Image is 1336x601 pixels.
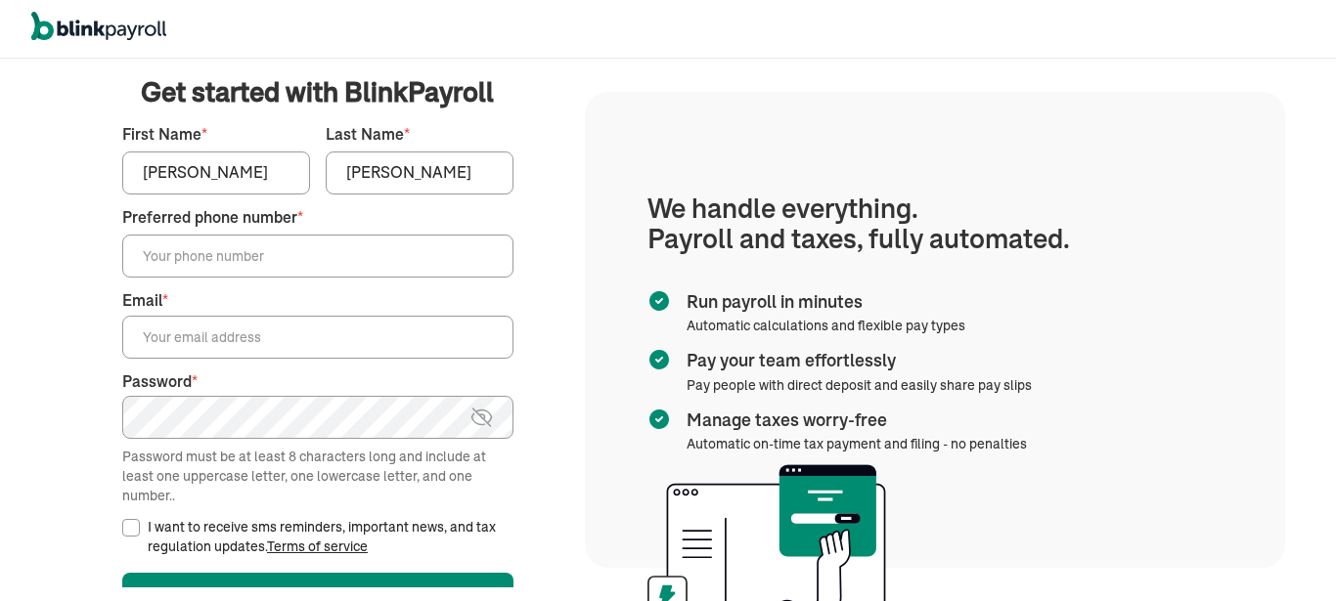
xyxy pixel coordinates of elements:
label: Email [122,289,513,312]
label: Last Name [326,123,513,146]
span: Run payroll in minutes [687,289,957,315]
img: logo [31,12,166,41]
input: Your first name [122,151,310,194]
img: eye [469,406,494,429]
span: Automatic calculations and flexible pay types [687,317,965,334]
iframe: Chat Widget [1010,390,1336,601]
span: Automatic on-time tax payment and filing - no penalties [687,435,1027,452]
input: Your phone number [122,235,513,278]
a: Terms of service [267,537,368,555]
label: First Name [122,123,310,146]
img: checkmark [647,408,671,431]
span: Pay people with direct deposit and easily share pay slips [687,376,1032,394]
input: Your last name [326,151,513,194]
span: Manage taxes worry-free [687,408,1019,433]
label: I want to receive sms reminders, important news, and tax regulation updates. [148,517,513,556]
img: checkmark [647,348,671,371]
img: checkmark [647,289,671,313]
span: Pay your team effortlessly [687,348,1024,373]
label: Preferred phone number [122,206,513,229]
h1: We handle everything. Payroll and taxes, fully automated. [647,193,1223,254]
label: Password [122,370,513,393]
span: Get started with BlinkPayroll [141,72,494,111]
input: Your email address [122,316,513,359]
div: Password must be at least 8 characters long and include at least one uppercase letter, one lowerc... [122,447,513,505]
